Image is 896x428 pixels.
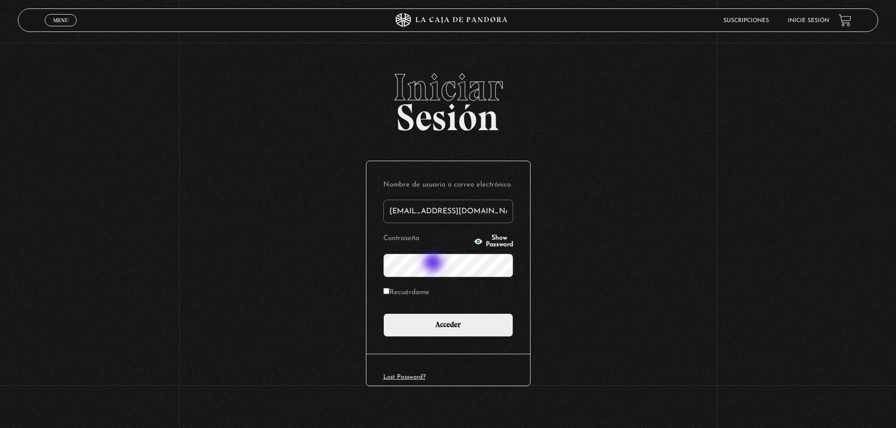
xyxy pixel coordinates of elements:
a: Inicie sesión [788,18,829,23]
span: Menu [53,17,69,23]
label: Contraseña [383,232,471,246]
label: Nombre de usuario o correo electrónico [383,178,513,193]
span: Cerrar [50,25,72,32]
span: Show Password [486,235,513,248]
a: Lost Password? [383,374,426,380]
label: Recuérdame [383,286,429,300]
span: Iniciar [18,69,878,106]
h2: Sesión [18,69,878,129]
input: Acceder [383,313,513,337]
a: Suscripciones [723,18,769,23]
a: View your shopping cart [839,14,851,27]
button: Show Password [474,235,513,248]
input: Recuérdame [383,288,389,294]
